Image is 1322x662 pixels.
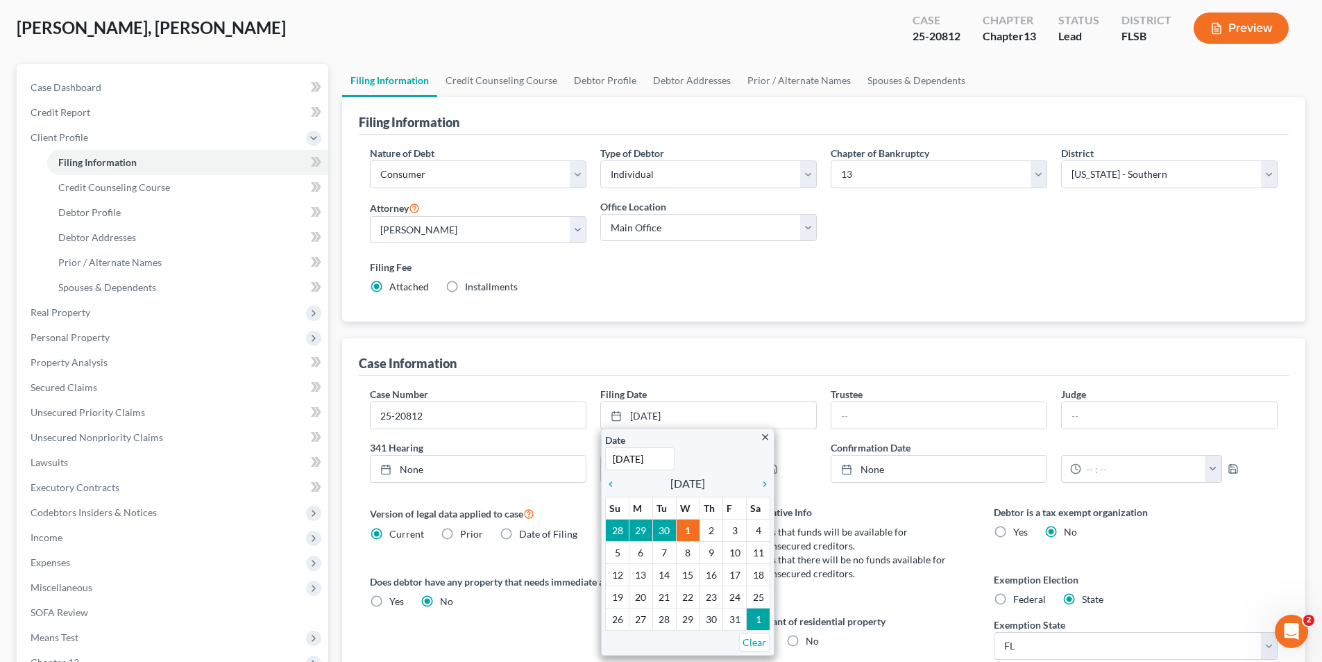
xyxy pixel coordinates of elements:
[994,505,1278,520] label: Debtor is a tax exempt organization
[670,475,705,492] span: [DATE]
[47,275,328,300] a: Spouses & Dependents
[460,528,483,540] span: Prior
[983,13,1036,28] div: Chapter
[702,526,908,552] span: Debtor estimates that funds will be available for distribution to unsecured creditors.
[629,520,653,542] td: 29
[58,256,162,268] span: Prior / Alternate Names
[1024,29,1036,42] span: 13
[760,429,770,445] a: close
[606,542,629,564] td: 5
[723,542,747,564] td: 10
[31,306,90,318] span: Real Property
[437,64,566,97] a: Credit Counseling Course
[723,586,747,609] td: 24
[652,609,676,631] td: 28
[913,13,960,28] div: Case
[600,199,666,214] label: Office Location
[58,231,136,243] span: Debtor Addresses
[739,64,859,97] a: Prior / Alternate Names
[1058,28,1099,44] div: Lead
[389,528,424,540] span: Current
[47,175,328,200] a: Credit Counseling Course
[1061,146,1094,160] label: District
[58,181,170,193] span: Credit Counseling Course
[606,564,629,586] td: 12
[652,564,676,586] td: 14
[31,106,90,118] span: Credit Report
[1121,13,1171,28] div: District
[752,479,770,490] i: chevron_right
[31,331,110,343] span: Personal Property
[723,520,747,542] td: 3
[629,497,653,520] th: M
[652,542,676,564] td: 7
[629,609,653,631] td: 27
[994,618,1065,632] label: Exemption State
[606,497,629,520] th: Su
[31,456,68,468] span: Lawsuits
[676,586,700,609] td: 22
[760,432,770,442] i: close
[19,450,328,475] a: Lawsuits
[31,531,62,543] span: Income
[752,475,770,492] a: chevron_right
[700,520,723,542] td: 2
[682,614,966,629] label: Debtor resides as tenant of residential property
[31,556,70,568] span: Expenses
[31,356,108,368] span: Property Analysis
[58,281,156,293] span: Spouses & Dependents
[371,456,586,482] a: None
[629,542,653,564] td: 6
[605,479,623,490] i: chevron_left
[31,81,101,93] span: Case Dashboard
[19,100,328,125] a: Credit Report
[606,586,629,609] td: 19
[700,609,723,631] td: 30
[1275,615,1308,648] iframe: Intercom live chat
[370,260,1278,274] label: Filing Fee
[31,481,119,493] span: Executory Contracts
[824,440,1285,455] label: Confirmation Date
[31,406,145,418] span: Unsecured Priority Claims
[600,146,664,160] label: Type of Debtor
[31,381,97,393] span: Secured Claims
[747,542,770,564] td: 11
[605,447,675,470] input: 1/1/2013
[747,520,770,542] td: 4
[605,433,625,447] label: Date
[19,425,328,450] a: Unsecured Nonpriority Claims
[700,564,723,586] td: 16
[370,387,428,402] label: Case Number
[371,402,586,429] input: Enter case number...
[600,387,647,402] label: Filing Date
[676,542,700,564] td: 8
[652,497,676,520] th: Tu
[47,200,328,225] a: Debtor Profile
[58,206,121,218] span: Debtor Profile
[19,75,328,100] a: Case Dashboard
[645,64,739,97] a: Debtor Addresses
[913,28,960,44] div: 25-20812
[1082,593,1103,605] span: State
[629,586,653,609] td: 20
[465,281,518,292] span: Installments
[747,497,770,520] th: Sa
[370,505,654,522] label: Version of legal data applied to case
[723,497,747,520] th: F
[994,572,1278,587] label: Exemption Election
[31,131,88,143] span: Client Profile
[342,64,437,97] a: Filing Information
[519,528,577,540] span: Date of Filing
[359,114,459,131] div: Filing Information
[606,609,629,631] td: 26
[370,146,434,160] label: Nature of Debt
[605,475,623,492] a: chevron_left
[747,586,770,609] td: 25
[363,440,824,455] label: 341 Hearing
[723,564,747,586] td: 17
[739,633,770,652] a: Clear
[983,28,1036,44] div: Chapter
[389,595,404,607] span: Yes
[831,402,1046,429] input: --
[31,431,163,443] span: Unsecured Nonpriority Claims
